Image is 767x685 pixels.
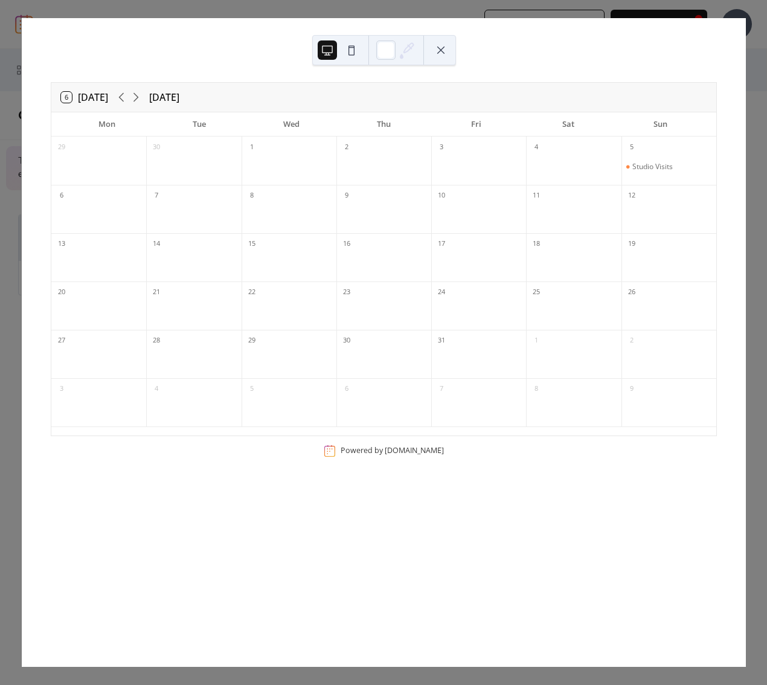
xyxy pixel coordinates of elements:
[150,286,163,299] div: 21
[430,112,522,137] div: Fri
[435,189,448,202] div: 10
[340,382,353,396] div: 6
[625,334,638,347] div: 2
[632,162,673,172] div: Studio Visits
[435,286,448,299] div: 24
[625,286,638,299] div: 26
[530,141,543,154] div: 4
[621,162,716,172] div: Studio Visits
[435,382,448,396] div: 7
[57,89,112,106] button: 6[DATE]
[338,112,430,137] div: Thu
[245,286,258,299] div: 22
[341,445,444,455] div: Powered by
[150,237,163,251] div: 14
[435,334,448,347] div: 31
[245,189,258,202] div: 8
[153,112,246,137] div: Tue
[625,189,638,202] div: 12
[150,334,163,347] div: 28
[522,112,615,137] div: Sat
[530,334,543,347] div: 1
[340,189,353,202] div: 9
[614,112,707,137] div: Sun
[150,382,163,396] div: 4
[340,334,353,347] div: 30
[530,286,543,299] div: 25
[385,445,444,455] a: [DOMAIN_NAME]
[55,382,68,396] div: 3
[149,90,179,105] div: [DATE]
[625,237,638,251] div: 19
[245,141,258,154] div: 1
[435,141,448,154] div: 3
[435,237,448,251] div: 17
[245,382,258,396] div: 5
[55,286,68,299] div: 20
[530,237,543,251] div: 18
[245,334,258,347] div: 29
[150,141,163,154] div: 30
[340,237,353,251] div: 16
[340,141,353,154] div: 2
[55,141,68,154] div: 29
[625,382,638,396] div: 9
[55,334,68,347] div: 27
[245,112,338,137] div: Wed
[61,112,153,137] div: Mon
[55,237,68,251] div: 13
[150,189,163,202] div: 7
[625,141,638,154] div: 5
[530,189,543,202] div: 11
[55,189,68,202] div: 6
[245,237,258,251] div: 15
[530,382,543,396] div: 8
[340,286,353,299] div: 23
